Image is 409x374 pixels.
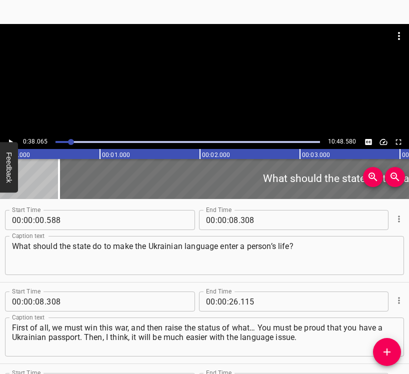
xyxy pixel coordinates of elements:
textarea: What should the state do to make the Ukrainian language enter a person’s life? [12,241,397,270]
input: 308 [46,291,138,311]
input: 00 [23,210,33,230]
button: Change Playback Speed [377,135,390,148]
input: 00 [23,291,33,311]
textarea: First of all, we must win this war, and then raise the status of what… You must be proud that you... [12,323,397,351]
button: Toggle captions [362,135,375,148]
span: : [33,291,35,311]
span: . [238,291,240,311]
input: 08 [229,210,238,230]
button: Toggle fullscreen [392,135,405,148]
text: 00:01.000 [102,151,130,158]
input: 00 [206,291,215,311]
span: : [215,291,217,311]
button: Add Cue [373,338,401,366]
span: : [21,210,23,230]
button: Cue Options [392,212,405,225]
span: . [44,210,46,230]
input: 00 [217,210,227,230]
button: Zoom Out [385,167,405,187]
input: 26 [229,291,238,311]
span: : [21,291,23,311]
input: 00 [217,291,227,311]
input: 00 [12,210,21,230]
button: Zoom In [363,167,383,187]
input: 308 [240,210,332,230]
text: 00:02.000 [202,151,230,158]
div: Cue Options [392,206,404,232]
div: Cue Options [392,287,404,313]
span: : [227,210,229,230]
span: : [227,291,229,311]
span: 0:38.065 [23,138,47,145]
text: 00:03.000 [302,151,330,158]
div: Play progress [55,141,319,143]
button: Cue Options [392,294,405,307]
input: 00 [35,210,44,230]
input: 08 [35,291,44,311]
button: Play/Pause [4,135,17,148]
input: 00 [206,210,215,230]
span: 10:48.580 [328,138,356,145]
span: . [44,291,46,311]
span: : [33,210,35,230]
span: . [238,210,240,230]
input: 588 [46,210,138,230]
input: 00 [12,291,21,311]
span: : [215,210,217,230]
input: 115 [240,291,332,311]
